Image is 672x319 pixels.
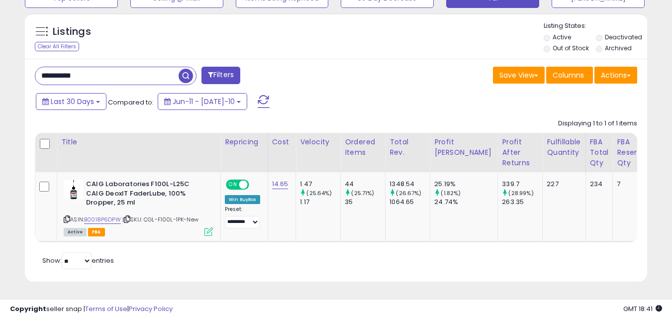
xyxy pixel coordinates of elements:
div: 24.74% [434,198,497,207]
a: Terms of Use [85,304,127,314]
div: 234 [590,180,605,189]
div: Clear All Filters [35,42,79,51]
span: FBA [88,228,105,236]
div: 25.19% [434,180,497,189]
span: Show: entries [42,256,114,265]
h5: Listings [53,25,91,39]
button: Save View [493,67,545,84]
button: Columns [546,67,593,84]
span: All listings currently available for purchase on Amazon [64,228,87,236]
a: Privacy Policy [129,304,173,314]
span: Last 30 Days [51,97,94,106]
div: Total Rev. [389,137,426,158]
span: | SKU: CGL-F100L-1PK-New [122,215,198,223]
div: Profit [PERSON_NAME] [434,137,493,158]
div: Title [61,137,216,147]
div: Preset: [225,206,260,228]
div: 1.17 [300,198,340,207]
div: Fulfillable Quantity [547,137,581,158]
span: Compared to: [108,98,154,107]
div: 227 [547,180,577,189]
button: Filters [201,67,240,84]
div: 1064.65 [389,198,430,207]
div: 1348.54 [389,180,430,189]
div: 339.7 [502,180,542,189]
div: seller snap | | [10,305,173,314]
div: 7 [617,180,647,189]
div: Cost [272,137,292,147]
small: (26.67%) [396,189,421,197]
span: 2025-08-10 18:41 GMT [623,304,662,314]
span: Columns [553,70,584,80]
b: CAIG Laboratories F100L-L25C CAIG DeoxIT FaderLube, 100% Dropper, 25 ml [86,180,207,210]
label: Out of Stock [553,44,589,52]
div: Displaying 1 to 1 of 1 items [558,119,637,128]
div: 44 [345,180,385,189]
strong: Copyright [10,304,46,314]
label: Active [553,33,571,41]
div: Win BuyBox [225,195,260,204]
div: FBA Total Qty [590,137,609,168]
small: (1.82%) [441,189,461,197]
div: 263.35 [502,198,542,207]
div: Velocity [300,137,336,147]
button: Actions [594,67,637,84]
div: 35 [345,198,385,207]
label: Deactivated [605,33,642,41]
small: (28.99%) [508,189,533,197]
div: Repricing [225,137,264,147]
div: Profit After Returns [502,137,538,168]
div: ASIN: [64,180,213,235]
a: 14.65 [272,179,288,189]
div: FBA Reserved Qty [617,137,650,168]
button: Last 30 Days [36,93,106,110]
label: Archived [605,44,632,52]
span: ON [227,181,239,189]
div: Ordered Items [345,137,381,158]
span: OFF [248,181,264,189]
p: Listing States: [544,21,647,31]
img: 410o3OCct2L._SL40_.jpg [64,180,84,200]
small: (25.71%) [351,189,374,197]
span: Jun-11 - [DATE]-10 [173,97,235,106]
a: B0018P6DPW [84,215,121,224]
button: Jun-11 - [DATE]-10 [158,93,247,110]
div: 1.47 [300,180,340,189]
small: (25.64%) [306,189,332,197]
